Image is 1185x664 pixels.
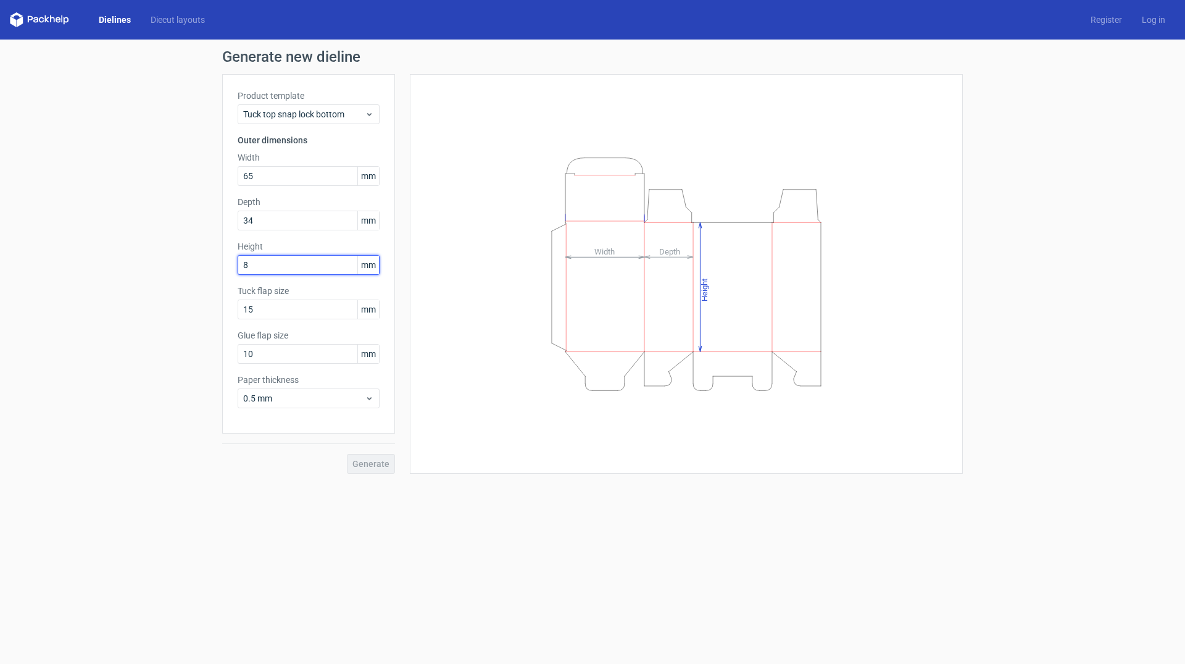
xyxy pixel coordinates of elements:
span: mm [357,211,379,230]
span: mm [357,256,379,274]
label: Paper thickness [238,374,380,386]
h3: Outer dimensions [238,134,380,146]
a: Register [1081,14,1132,26]
span: 0.5 mm [243,392,365,405]
tspan: Height [700,278,709,301]
tspan: Width [594,246,615,256]
label: Product template [238,90,380,102]
label: Tuck flap size [238,285,380,297]
span: mm [357,167,379,185]
label: Depth [238,196,380,208]
span: mm [357,345,379,363]
span: mm [357,300,379,319]
label: Glue flap size [238,329,380,342]
a: Diecut layouts [141,14,215,26]
label: Width [238,151,380,164]
span: Tuck top snap lock bottom [243,108,365,120]
tspan: Depth [659,246,680,256]
a: Dielines [89,14,141,26]
h1: Generate new dieline [222,49,963,64]
label: Height [238,240,380,253]
a: Log in [1132,14,1175,26]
